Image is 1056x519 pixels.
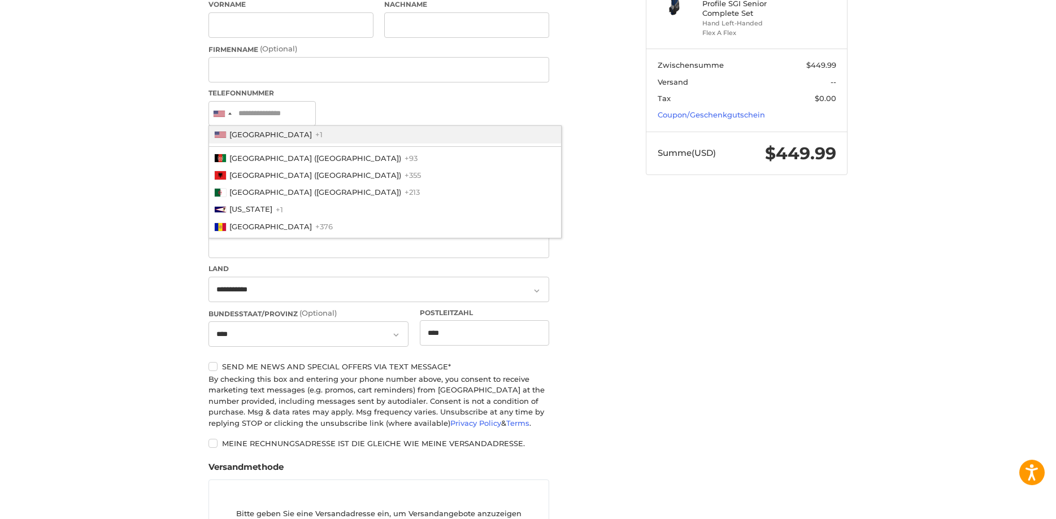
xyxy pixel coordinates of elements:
span: Summe (USD) [658,147,716,158]
small: (Optional) [260,44,297,53]
small: (Optional) [299,308,337,317]
span: +355 [405,171,421,180]
span: +1 [276,204,283,213]
span: Tax [658,94,671,103]
span: [GEOGRAPHIC_DATA] [229,130,312,139]
label: Firmenname [208,43,549,55]
li: Flex A Flex [702,28,789,38]
label: Postleitzahl [420,308,550,318]
ul: List of countries [208,125,562,238]
span: [GEOGRAPHIC_DATA] [229,222,312,231]
a: Coupon/Geschenkgutschein [658,110,765,119]
span: Versand [658,77,688,86]
span: Zwischensumme [658,60,724,69]
span: [GEOGRAPHIC_DATA] ([GEOGRAPHIC_DATA]) [229,171,401,180]
div: By checking this box and entering your phone number above, you consent to receive marketing text ... [208,374,549,429]
a: Privacy Policy [450,418,501,428]
span: [GEOGRAPHIC_DATA] (‫[GEOGRAPHIC_DATA]‬‎) [229,187,401,197]
span: $449.99 [765,143,836,164]
legend: Versandmethode [208,461,284,479]
span: +1 [315,130,323,139]
div: United States: +1 [209,102,235,126]
span: +213 [405,187,420,197]
span: [GEOGRAPHIC_DATA] (‫[GEOGRAPHIC_DATA]‬‎) [229,154,401,163]
a: Terms [506,418,529,428]
span: +93 [405,154,418,163]
span: -- [831,77,836,86]
label: Bundesstaat/Provinz [208,308,409,319]
li: Hand Left-Handed [702,19,789,28]
label: Meine Rechnungsadresse ist die gleiche wie meine Versandadresse. [208,439,549,448]
span: [US_STATE] [229,204,272,213]
span: $0.00 [815,94,836,103]
label: Send me news and special offers via text message* [208,362,549,371]
span: +376 [315,222,333,231]
label: Telefonnummer [208,88,549,98]
span: $449.99 [806,60,836,69]
label: Land [208,264,549,274]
